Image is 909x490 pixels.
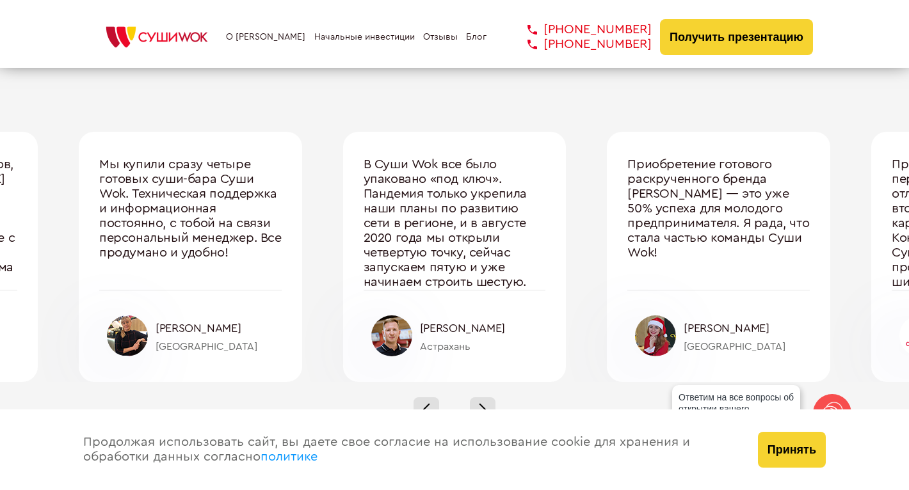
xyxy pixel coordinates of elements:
div: [GEOGRAPHIC_DATA] [684,341,810,352]
button: Принять [758,432,826,468]
img: СУШИWOK [96,23,218,51]
a: Начальные инвестиции [314,32,415,42]
a: Блог [466,32,487,42]
div: [GEOGRAPHIC_DATA] [156,341,282,352]
div: В Суши Wok все было упаковано «под ключ». Пандемия только укрепила наши планы по развитию сети в ... [364,157,546,290]
div: Ответим на все вопросы об открытии вашего [PERSON_NAME]! [672,385,800,432]
div: Мы купили сразу четыре готовых суши-бара Суши Wok. Техническая поддержка и информационная постоян... [99,157,282,290]
a: [PHONE_NUMBER] [508,37,652,52]
div: Приобретение готового раскрученного бренда [PERSON_NAME] — это уже 50% успеха для молодого предпр... [627,157,810,290]
div: [PERSON_NAME] [156,322,282,335]
div: Астрахань [420,341,546,352]
button: Получить презентацию [660,19,813,55]
a: О [PERSON_NAME] [226,32,305,42]
a: [PHONE_NUMBER] [508,22,652,37]
a: политике [261,450,318,463]
a: Отзывы [423,32,458,42]
div: [PERSON_NAME] [420,322,546,335]
div: [PERSON_NAME] [684,322,810,335]
div: Продолжая использовать сайт, вы даете свое согласие на использование cookie для хранения и обрабо... [70,409,745,490]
